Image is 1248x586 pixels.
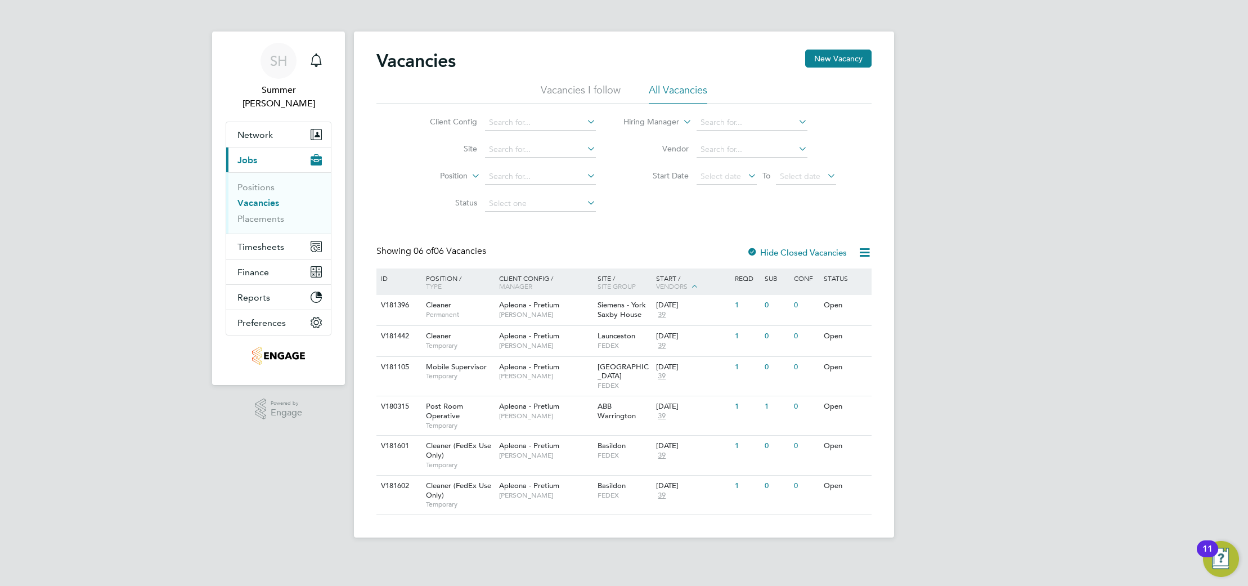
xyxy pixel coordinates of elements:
[237,267,269,278] span: Finance
[805,50,872,68] button: New Vacancy
[821,295,870,316] div: Open
[762,326,791,347] div: 0
[426,310,493,319] span: Permanent
[412,117,477,127] label: Client Config
[791,269,820,288] div: Conf
[376,50,456,72] h2: Vacancies
[426,481,491,500] span: Cleaner (FedEx Use Only)
[212,32,345,385] nav: Main navigation
[485,196,596,212] input: Select one
[226,347,331,365] a: Go to home page
[426,460,493,469] span: Temporary
[701,171,741,181] span: Select date
[697,142,807,158] input: Search for...
[270,53,288,68] span: SH
[732,436,761,457] div: 1
[598,481,626,490] span: Basildon
[426,401,463,421] span: Post Room Operative
[656,402,729,411] div: [DATE]
[598,341,651,350] span: FEDEX
[499,331,559,341] span: Apleona - Pretium
[732,357,761,378] div: 1
[499,362,559,372] span: Apleona - Pretium
[595,269,654,296] div: Site /
[656,363,729,372] div: [DATE]
[237,213,284,224] a: Placements
[237,129,273,140] span: Network
[496,269,595,296] div: Client Config /
[226,234,331,259] button: Timesheets
[598,362,649,381] span: [GEOGRAPHIC_DATA]
[499,491,592,500] span: [PERSON_NAME]
[412,144,477,154] label: Site
[598,401,636,421] span: ABB Warrington
[598,300,646,319] span: Siemens - York Saxby House
[747,247,847,258] label: Hide Closed Vacancies
[656,481,729,491] div: [DATE]
[598,451,651,460] span: FEDEX
[378,295,418,316] div: V181396
[485,142,596,158] input: Search for...
[656,411,667,421] span: 39
[426,281,442,290] span: Type
[791,396,820,417] div: 0
[598,281,636,290] span: Site Group
[821,326,870,347] div: Open
[732,295,761,316] div: 1
[762,269,791,288] div: Sub
[426,372,493,381] span: Temporary
[697,115,807,131] input: Search for...
[426,362,487,372] span: Mobile Supervisor
[403,171,468,182] label: Position
[732,396,761,417] div: 1
[237,317,286,328] span: Preferences
[656,491,667,500] span: 39
[791,357,820,378] div: 0
[762,357,791,378] div: 0
[426,421,493,430] span: Temporary
[821,436,870,457] div: Open
[656,441,729,451] div: [DATE]
[237,198,279,208] a: Vacancies
[499,372,592,381] span: [PERSON_NAME]
[656,451,667,460] span: 39
[598,381,651,390] span: FEDEX
[499,441,559,450] span: Apleona - Pretium
[499,411,592,421] span: [PERSON_NAME]
[732,326,761,347] div: 1
[541,83,621,104] li: Vacancies I follow
[226,285,331,310] button: Reports
[226,122,331,147] button: Network
[226,83,331,110] span: Summer Hadden
[656,281,688,290] span: Vendors
[1203,541,1239,577] button: Open Resource Center, 11 new notifications
[499,310,592,319] span: [PERSON_NAME]
[426,331,451,341] span: Cleaner
[237,292,270,303] span: Reports
[485,169,596,185] input: Search for...
[414,245,486,257] span: 06 Vacancies
[226,172,331,234] div: Jobs
[762,436,791,457] div: 0
[656,310,667,320] span: 39
[732,269,761,288] div: Reqd
[821,476,870,496] div: Open
[378,357,418,378] div: V181105
[791,476,820,496] div: 0
[821,269,870,288] div: Status
[499,451,592,460] span: [PERSON_NAME]
[426,300,451,310] span: Cleaner
[378,326,418,347] div: V181442
[378,476,418,496] div: V181602
[237,155,257,165] span: Jobs
[821,396,870,417] div: Open
[791,295,820,316] div: 0
[378,436,418,457] div: V181601
[426,500,493,509] span: Temporary
[762,476,791,496] div: 0
[624,171,689,181] label: Start Date
[378,269,418,288] div: ID
[614,117,679,128] label: Hiring Manager
[271,399,302,408] span: Powered by
[255,399,303,420] a: Powered byEngage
